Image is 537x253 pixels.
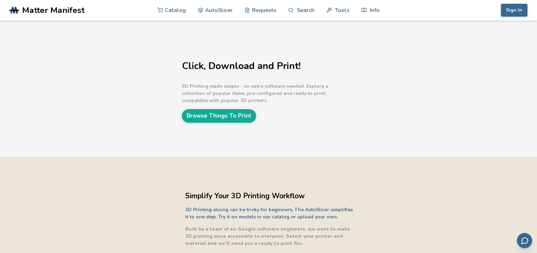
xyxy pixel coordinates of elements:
span: Matter Manifest [22,5,84,15]
button: Sign In [501,4,527,17]
h2: Simplify Your 3D Printing Workflow [185,191,356,201]
h1: Click, Download and Print! [182,61,352,71]
p: 3D Printing slicing can be tricky for beginners. The AutoSlicer simplifies it to one step. Try it... [185,206,356,220]
p: Built by a team of ex-Google software engineers, we want to make 3D printing more accessible to e... [185,225,356,247]
a: Browse Things To Print [182,109,256,122]
p: 3D Printing made simple - no extra software needed. Explore a collection of popular items, pre-co... [182,83,352,104]
button: Send feedback via email [517,233,532,248]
